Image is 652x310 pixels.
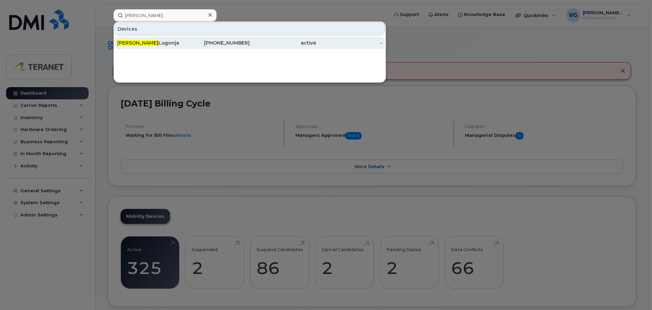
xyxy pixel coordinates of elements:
[250,39,316,46] div: active
[117,39,184,46] div: Lugonja
[316,39,383,46] div: -
[117,40,158,46] span: [PERSON_NAME]
[184,39,250,46] div: [PHONE_NUMBER]
[114,37,385,49] a: [PERSON_NAME]Lugonja[PHONE_NUMBER]active-
[114,22,385,35] div: Devices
